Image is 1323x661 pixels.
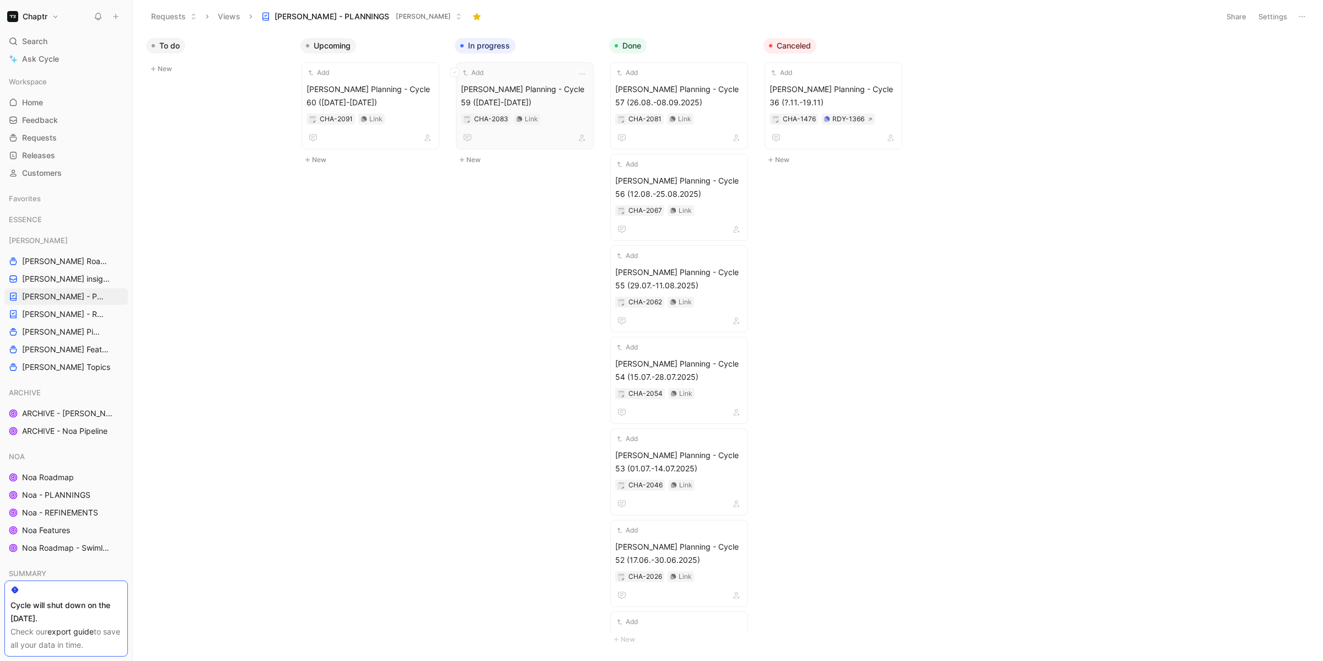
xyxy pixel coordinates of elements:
div: To doNew [142,33,296,81]
img: Chaptr [7,11,18,22]
button: 🗒️ [463,115,471,123]
button: To do [146,38,185,53]
button: Add [615,525,639,536]
button: Add [615,250,639,261]
div: CHA-2067 [628,205,662,216]
a: Add[PERSON_NAME] Planning - Cycle 54 (15.07.-28.07.2025)Link [610,337,748,424]
button: New [763,153,909,166]
span: ARCHIVE - Noa Pipeline [22,426,107,437]
span: In progress [468,40,510,51]
a: Add[PERSON_NAME] Planning - Cycle 55 (29.07.-11.08.2025)Link [610,245,748,332]
button: Add [615,159,639,170]
button: Add [770,67,794,78]
div: CHA-1476 [783,114,816,125]
img: 🗒️ [618,299,625,306]
div: 🗒️ [617,481,625,489]
div: CanceledNew [759,33,913,172]
a: [PERSON_NAME] Roadmap - open items [4,253,128,270]
a: [PERSON_NAME] - PLANNINGS [4,288,128,305]
span: Canceled [777,40,811,51]
span: Workspace [9,76,47,87]
a: Noa Roadmap [4,469,128,486]
a: Home [4,94,128,111]
span: ARCHIVE - [PERSON_NAME] Pipeline [22,408,116,419]
span: [PERSON_NAME] [396,11,451,22]
span: [PERSON_NAME] Features [22,344,113,355]
button: Canceled [763,38,816,53]
button: New [455,153,600,166]
div: SUMMARY [4,565,128,582]
span: [PERSON_NAME] [9,235,68,246]
span: [PERSON_NAME] Roadmap - open items [22,256,109,267]
button: [PERSON_NAME] - PLANNINGS[PERSON_NAME] [256,8,467,25]
span: [PERSON_NAME] Planning - Cycle 60 ([DATE]-[DATE]) [306,83,434,109]
div: ARCHIVEARCHIVE - [PERSON_NAME] PipelineARCHIVE - Noa Pipeline [4,384,128,439]
button: Add [615,433,639,444]
div: ESSENCE [4,211,128,228]
div: Favorites [4,190,128,207]
span: ARCHIVE [9,387,41,398]
button: Share [1222,9,1251,24]
span: [PERSON_NAME] Planning - Cycle 55 (29.07.-11.08.2025) [615,266,743,292]
a: ARCHIVE - [PERSON_NAME] Pipeline [4,405,128,422]
span: Feedback [22,115,58,126]
div: 🗒️ [617,115,625,123]
div: CHA-2046 [628,480,663,491]
div: 🗒️ [617,298,625,306]
button: Add [615,342,639,353]
img: 🗒️ [618,116,625,123]
h1: Chaptr [23,12,47,22]
div: NOANoa RoadmapNoa - PLANNINGSNoa - REFINEMENTSNoa FeaturesNoa Roadmap - Swimlanes [4,448,128,556]
span: Requests [22,132,57,143]
a: export guide [47,627,94,636]
span: [PERSON_NAME] - PLANNINGS [22,291,106,302]
a: Noa Roadmap - Swimlanes [4,540,128,556]
div: ESSENCE [4,211,128,231]
span: Upcoming [314,40,351,51]
span: Noa - REFINEMENTS [22,507,98,518]
div: Link [525,114,538,125]
div: ARCHIVE [4,384,128,401]
button: 🗒️ [617,573,625,581]
button: Add [615,616,639,627]
span: [PERSON_NAME] - REFINEMENTS [22,309,107,320]
a: Add[PERSON_NAME] Planning - Cycle 52 (17.06.-30.06.2025)Link [610,520,748,607]
div: Link [679,297,692,308]
button: ChaptrChaptr [4,9,62,24]
div: UpcomingNew [296,33,450,172]
div: CHA-2026 [628,571,662,582]
span: Done [622,40,641,51]
div: CHA-2062 [628,297,662,308]
a: Add[PERSON_NAME] Planning - Cycle 57 (26.08.-08.09.2025)Link [610,62,748,149]
div: 🗒️ [309,115,316,123]
span: [PERSON_NAME] Topics [22,362,110,373]
span: ESSENCE [9,214,42,225]
a: Add[PERSON_NAME] Planning - Cycle 60 ([DATE]-[DATE])Link [302,62,439,149]
span: [PERSON_NAME] Planning - Cycle 36 (?.11.-19.11) [770,83,897,109]
button: 🗒️ [617,207,625,214]
button: Add [306,67,331,78]
img: 🗒️ [618,391,625,397]
a: Releases [4,147,128,164]
a: Customers [4,165,128,181]
span: [PERSON_NAME] Planning - Cycle 53 (01.07.-14.07.2025) [615,449,743,475]
button: 🗒️ [772,115,779,123]
a: [PERSON_NAME] Topics [4,359,128,375]
div: Link [678,114,691,125]
span: Noa Roadmap [22,472,74,483]
img: 🗒️ [618,574,625,581]
div: DoneNew [605,33,759,652]
span: [PERSON_NAME] - PLANNINGS [275,11,389,22]
a: Add[PERSON_NAME] Planning - Cycle 36 (?.11.-19.11)RDY-1366 [765,62,902,149]
span: Noa Features [22,525,70,536]
div: Cycle will shut down on the [DATE]. [10,599,122,625]
img: 🗒️ [618,208,625,214]
button: Done [609,38,647,53]
span: To do [159,40,180,51]
a: [PERSON_NAME] - REFINEMENTS [4,306,128,323]
div: Workspace [4,73,128,90]
div: 🗒️ [617,390,625,397]
a: [PERSON_NAME] Pipeline [4,324,128,340]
